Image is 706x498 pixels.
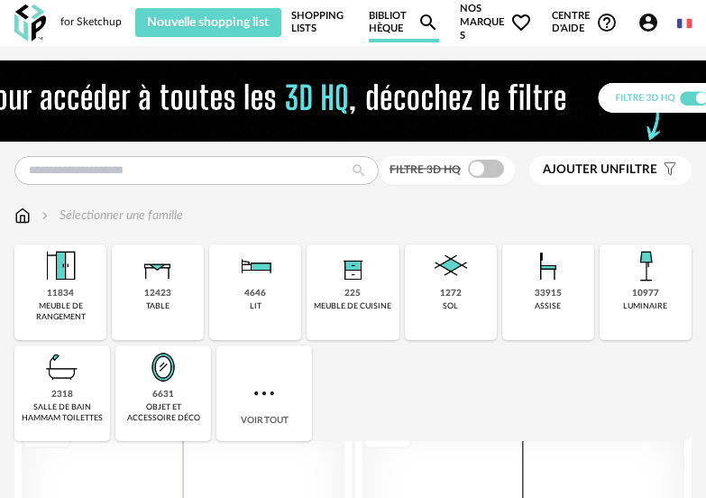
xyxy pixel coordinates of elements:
[632,288,659,300] div: 10977
[314,301,391,311] div: meuble de cuisine
[344,288,361,300] div: 225
[637,12,659,33] span: Account Circle icon
[121,402,206,423] div: objet et accessoire déco
[41,346,84,389] img: Salle%20de%20bain.png
[460,3,532,42] span: Nos marques
[637,12,667,33] span: Account Circle icon
[20,301,101,322] div: meuble de rangement
[142,346,185,389] img: Miroir.png
[291,3,349,42] a: Shopping Lists
[14,207,31,225] img: svg+xml;base64,PHN2ZyB3aWR0aD0iMTYiIGhlaWdodD0iMTciIHZpZXdCb3g9IjAgMCAxNiAxNyIgZmlsbD0ibm9uZSIgeG...
[147,16,269,29] span: Nouvelle shopping list
[677,16,692,31] img: fr
[552,10,618,36] span: Centre d'aideHelp Circle Outline icon
[47,288,74,300] div: 11834
[234,244,277,288] img: Literie.png
[152,389,174,401] div: 6631
[136,244,179,288] img: Table.png
[135,8,281,37] button: Nouvelle shopping list
[244,288,266,300] div: 4646
[146,301,170,311] div: table
[623,301,667,311] div: luminaire
[529,156,692,185] button: Ajouter unfiltre Filter icon
[144,288,171,300] div: 12423
[429,244,472,288] img: Sol.png
[51,389,73,401] div: 2318
[38,207,183,225] div: Sélectionner une famille
[14,5,46,41] img: OXP
[60,15,122,30] div: for Sketchup
[250,301,261,311] div: lit
[417,12,439,33] span: Magnify icon
[443,301,458,311] div: sol
[39,244,82,288] img: Meuble%20de%20rangement.png
[216,346,312,441] div: Voir tout
[20,402,105,423] div: salle de bain hammam toilettes
[535,288,562,300] div: 33915
[390,164,461,175] span: Filtre 3D HQ
[38,207,52,225] img: svg+xml;base64,PHN2ZyB3aWR0aD0iMTYiIGhlaWdodD0iMTYiIHZpZXdCb3g9IjAgMCAxNiAxNiIgZmlsbD0ibm9uZSIgeG...
[510,12,532,33] span: Heart Outline icon
[369,3,440,42] a: BibliothèqueMagnify icon
[624,244,667,288] img: Luminaire.png
[535,301,561,311] div: assise
[596,12,618,33] span: Help Circle Outline icon
[527,244,570,288] img: Assise.png
[543,163,619,176] span: Ajouter un
[331,244,374,288] img: Rangement.png
[657,162,678,178] span: Filter icon
[250,379,279,408] img: more.7b13dc1.svg
[543,162,657,178] span: filtre
[440,288,462,300] div: 1272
